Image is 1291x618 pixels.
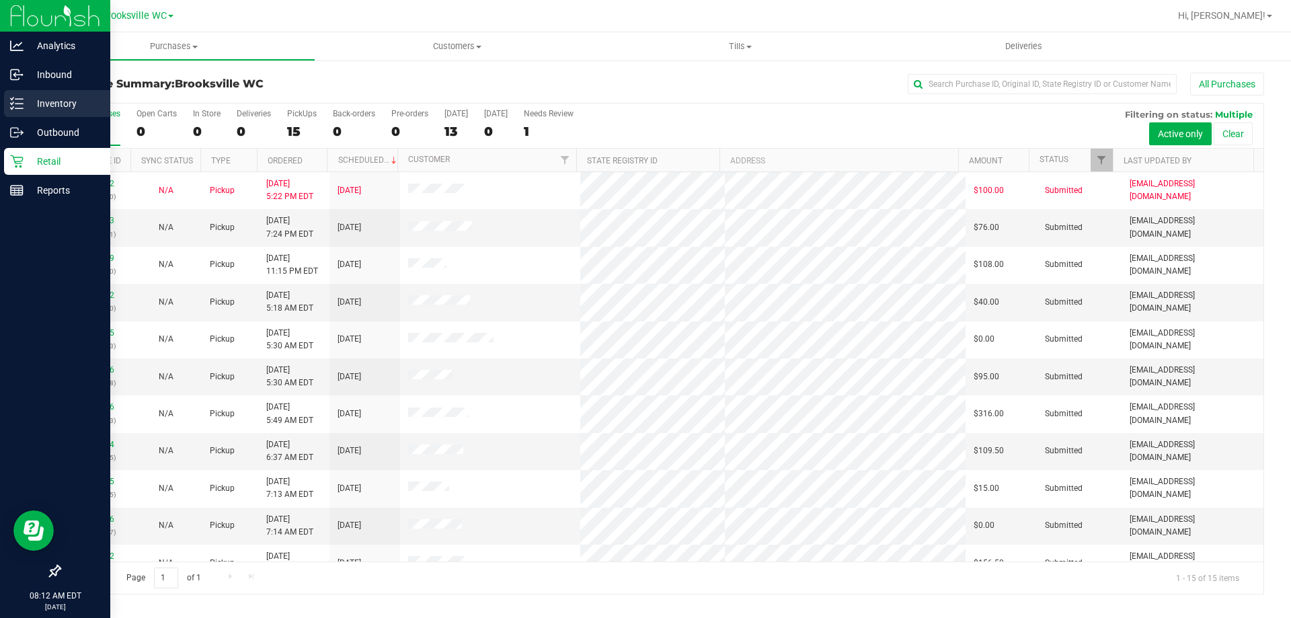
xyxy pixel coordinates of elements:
[1045,258,1083,271] span: Submitted
[268,156,303,165] a: Ordered
[159,297,173,307] span: Not Applicable
[287,109,317,118] div: PickUps
[159,334,173,344] span: Not Applicable
[32,32,315,61] a: Purchases
[974,333,994,346] span: $0.00
[719,149,958,172] th: Address
[1149,122,1212,145] button: Active only
[1045,557,1083,570] span: Submitted
[159,258,173,271] button: N/A
[33,40,315,52] span: Purchases
[159,520,173,530] span: Not Applicable
[210,482,235,495] span: Pickup
[1045,184,1083,197] span: Submitted
[974,557,1004,570] span: $156.50
[1045,519,1083,532] span: Submitted
[338,221,361,234] span: [DATE]
[974,408,1004,420] span: $316.00
[77,514,114,524] a: 12022506
[1045,333,1083,346] span: Submitted
[210,333,235,346] span: Pickup
[159,557,173,570] button: N/A
[1125,109,1212,120] span: Filtering on status:
[587,156,658,165] a: State Registry ID
[159,408,173,420] button: N/A
[338,557,361,570] span: [DATE]
[287,124,317,139] div: 15
[159,184,173,197] button: N/A
[24,38,104,54] p: Analytics
[1165,568,1250,588] span: 1 - 15 of 15 items
[266,289,313,315] span: [DATE] 5:18 AM EDT
[77,216,114,225] a: 12022263
[524,124,574,139] div: 1
[10,184,24,197] inline-svg: Reports
[77,291,114,300] a: 12022432
[1130,178,1255,203] span: [EMAIL_ADDRESS][DOMAIN_NAME]
[237,109,271,118] div: Deliveries
[237,124,271,139] div: 0
[338,333,361,346] span: [DATE]
[266,550,313,576] span: [DATE] 7:29 AM EDT
[1124,156,1191,165] a: Last Updated By
[59,78,461,90] h3: Purchase Summary:
[266,513,313,539] span: [DATE] 7:14 AM EDT
[1130,364,1255,389] span: [EMAIL_ADDRESS][DOMAIN_NAME]
[1214,122,1253,145] button: Clear
[1130,289,1255,315] span: [EMAIL_ADDRESS][DOMAIN_NAME]
[193,109,221,118] div: In Store
[24,153,104,169] p: Retail
[77,551,114,561] a: 12022532
[6,602,104,612] p: [DATE]
[266,215,313,240] span: [DATE] 7:24 PM EDT
[136,124,177,139] div: 0
[159,221,173,234] button: N/A
[974,296,999,309] span: $40.00
[315,40,598,52] span: Customers
[24,182,104,198] p: Reports
[159,484,173,493] span: Not Applicable
[1130,327,1255,352] span: [EMAIL_ADDRESS][DOMAIN_NAME]
[1215,109,1253,120] span: Multiple
[391,124,428,139] div: 0
[266,438,313,464] span: [DATE] 6:37 AM EDT
[77,402,114,412] a: 12022446
[210,445,235,457] span: Pickup
[24,124,104,141] p: Outbound
[1045,482,1083,495] span: Submitted
[1091,149,1113,171] a: Filter
[154,568,178,588] input: 1
[77,365,114,375] a: 12022436
[10,68,24,81] inline-svg: Inbound
[338,371,361,383] span: [DATE]
[1178,10,1265,21] span: Hi, [PERSON_NAME]!
[210,371,235,383] span: Pickup
[266,475,313,501] span: [DATE] 7:13 AM EDT
[159,296,173,309] button: N/A
[974,445,1004,457] span: $109.50
[211,156,231,165] a: Type
[969,156,1003,165] a: Amount
[974,221,999,234] span: $76.00
[24,95,104,112] p: Inventory
[6,590,104,602] p: 08:12 AM EDT
[338,482,361,495] span: [DATE]
[102,10,167,22] span: Brooksville WC
[484,124,508,139] div: 0
[210,557,235,570] span: Pickup
[159,558,173,568] span: Not Applicable
[338,155,399,165] a: Scheduled
[266,327,313,352] span: [DATE] 5:30 AM EDT
[77,477,114,486] a: 12022505
[210,296,235,309] span: Pickup
[408,155,450,164] a: Customer
[1045,371,1083,383] span: Submitted
[266,401,313,426] span: [DATE] 5:49 AM EDT
[210,519,235,532] span: Pickup
[159,519,173,532] button: N/A
[159,371,173,383] button: N/A
[1130,401,1255,426] span: [EMAIL_ADDRESS][DOMAIN_NAME]
[338,408,361,420] span: [DATE]
[599,40,881,52] span: Tills
[266,252,318,278] span: [DATE] 11:15 PM EDT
